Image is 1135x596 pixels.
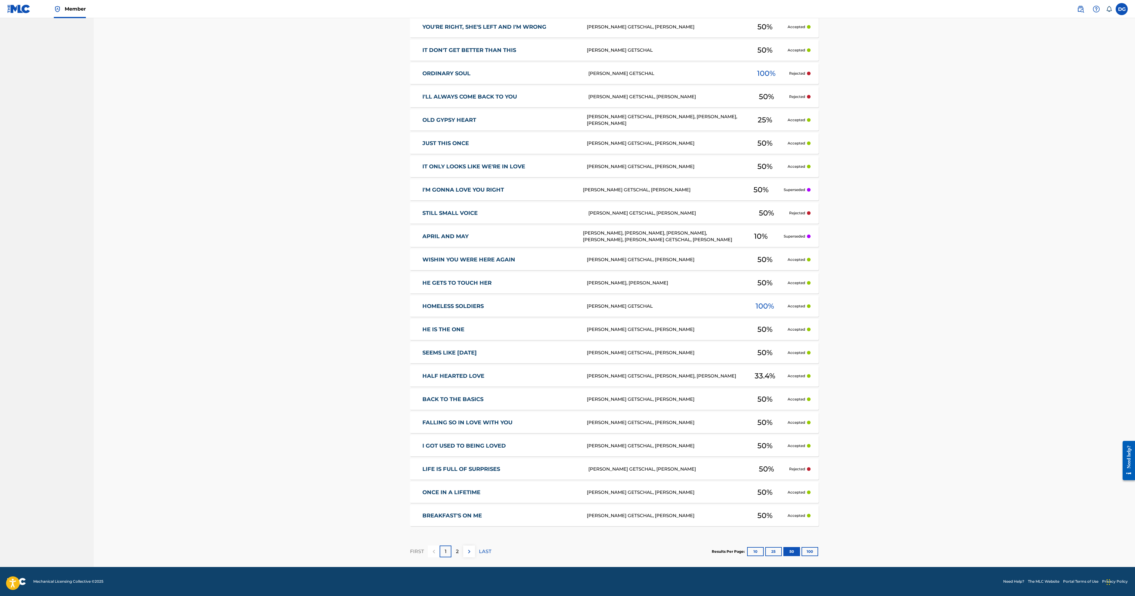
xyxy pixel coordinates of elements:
[422,47,579,54] a: IT DON'T GET BETTER THAN THIS
[422,210,581,217] a: STILL SMALL VOICE
[1107,573,1110,591] div: Drag
[1116,3,1128,15] div: User Menu
[788,420,805,425] p: Accepted
[422,93,581,100] a: I'LL ALWAYS COME BACK TO YOU
[757,277,772,288] span: 50 %
[757,21,772,32] span: 50 %
[788,327,805,332] p: Accepted
[1093,5,1100,13] img: help
[588,466,744,473] div: [PERSON_NAME] GETSCHAL, [PERSON_NAME]
[422,326,579,333] a: HE IS THE ONE
[1105,567,1135,596] iframe: Chat Widget
[587,24,742,31] div: [PERSON_NAME] GETSCHAL, [PERSON_NAME]
[755,371,775,381] span: 33.4 %
[422,163,579,170] a: IT ONLY LOOKS LIKE WE'RE IN LOVE
[7,578,26,585] img: logo
[789,466,805,472] p: Rejected
[587,256,742,263] div: [PERSON_NAME] GETSCHAL, [PERSON_NAME]
[788,24,805,30] p: Accepted
[1118,433,1135,487] iframe: Resource Center
[757,138,772,149] span: 50 %
[788,257,805,262] p: Accepted
[757,440,772,451] span: 50 %
[1063,579,1098,584] a: Portal Terms of Use
[757,161,772,172] span: 50 %
[588,210,744,217] div: [PERSON_NAME] GETSCHAL, [PERSON_NAME]
[757,347,772,358] span: 50 %
[765,547,782,556] button: 25
[587,512,742,519] div: [PERSON_NAME] GETSCHAL, [PERSON_NAME]
[422,303,579,310] a: HOMELESS SOLDIERS
[757,45,772,56] span: 50 %
[422,349,579,356] a: SEEMS LIKE [DATE]
[587,280,742,287] div: [PERSON_NAME], [PERSON_NAME]
[588,70,744,77] div: [PERSON_NAME] GETSCHAL
[587,163,742,170] div: [PERSON_NAME] GETSCHAL, [PERSON_NAME]
[422,24,579,31] a: YOU'RE RIGHT, SHE'S LEFT AND I'M WRONG
[422,396,579,403] a: BACK TO THE BASICS
[422,140,579,147] a: JUST THIS ONCE
[422,117,579,124] a: OLD GYPSY HEART
[422,373,579,380] a: HALF HEARTED LOVE
[788,513,805,518] p: Accepted
[802,547,818,556] button: 100
[788,117,805,123] p: Accepted
[788,490,805,495] p: Accepted
[410,548,424,555] p: FIRST
[788,443,805,449] p: Accepted
[788,397,805,402] p: Accepted
[422,466,581,473] a: LIFE IS FULL OF SURPRISES
[759,208,774,219] span: 50 %
[756,301,774,312] span: 100 %
[757,487,772,498] span: 50 %
[1077,5,1084,13] img: search
[456,548,459,555] p: 2
[422,419,579,426] a: FALLING SO IN LOVE WITH YOU
[753,184,769,195] span: 50 %
[587,349,742,356] div: [PERSON_NAME] GETSCHAL, [PERSON_NAME]
[1028,579,1059,584] a: The MLC Website
[587,326,742,333] div: [PERSON_NAME] GETSCHAL, [PERSON_NAME]
[587,47,742,54] div: [PERSON_NAME] GETSCHAL
[747,547,764,556] button: 10
[788,47,805,53] p: Accepted
[587,140,742,147] div: [PERSON_NAME] GETSCHAL, [PERSON_NAME]
[588,93,744,100] div: [PERSON_NAME] GETSCHAL, [PERSON_NAME]
[422,442,579,449] a: I GOT USED TO BEING LOVED
[583,230,738,243] div: [PERSON_NAME], [PERSON_NAME], [PERSON_NAME], [PERSON_NAME], [PERSON_NAME] GETSCHAL, [PERSON_NAME]
[33,579,103,584] span: Mechanical Licensing Collective © 2025
[757,254,772,265] span: 50 %
[757,68,776,79] span: 100 %
[788,373,805,379] p: Accepted
[789,94,805,99] p: Rejected
[583,186,738,193] div: [PERSON_NAME] GETSCHAL, [PERSON_NAME]
[789,71,805,76] p: Rejected
[587,113,742,127] div: [PERSON_NAME] GETSCHAL, [PERSON_NAME], [PERSON_NAME], [PERSON_NAME]
[422,256,579,263] a: WISHIN YOU WERE HERE AGAIN
[7,5,31,13] img: MLC Logo
[757,417,772,428] span: 50 %
[788,164,805,169] p: Accepted
[788,350,805,355] p: Accepted
[422,489,579,496] a: ONCE IN A LIFETIME
[422,512,579,519] a: BREAKFAST'S ON ME
[788,280,805,286] p: Accepted
[587,442,742,449] div: [PERSON_NAME] GETSCHAL, [PERSON_NAME]
[587,303,742,310] div: [PERSON_NAME] GETSCHAL
[1102,579,1128,584] a: Privacy Policy
[422,186,575,193] a: I'M GONNA LOVE YOU RIGHT
[65,5,86,12] span: Member
[788,303,805,309] p: Accepted
[759,91,774,102] span: 50 %
[466,548,473,555] img: right
[1003,579,1024,584] a: Need Help?
[1090,3,1102,15] div: Help
[54,5,61,13] img: Top Rightsholder
[445,548,447,555] p: 1
[587,373,742,380] div: [PERSON_NAME] GETSCHAL, [PERSON_NAME], [PERSON_NAME]
[784,187,805,193] p: Superseded
[757,394,772,405] span: 50 %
